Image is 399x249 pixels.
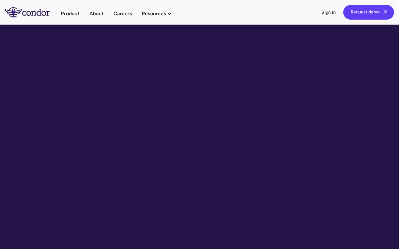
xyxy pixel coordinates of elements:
p: [STREET_ADDRESS] [GEOGRAPHIC_DATA] [EMAIL_ADDRESS][DOMAIN_NAME] [46,214,161,242]
a: Request demo [343,5,394,20]
span: Condor do for you [46,156,138,201]
div: Resources [142,9,166,18]
a: home [5,7,61,17]
div: Resources [142,9,178,18]
a: Product [61,9,79,18]
div: contact us [46,111,161,124]
a: Careers [113,9,132,18]
h2: What can ? [46,131,161,204]
a: Sign in [321,9,336,16]
a: About [89,9,103,18]
span:  [383,10,387,14]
